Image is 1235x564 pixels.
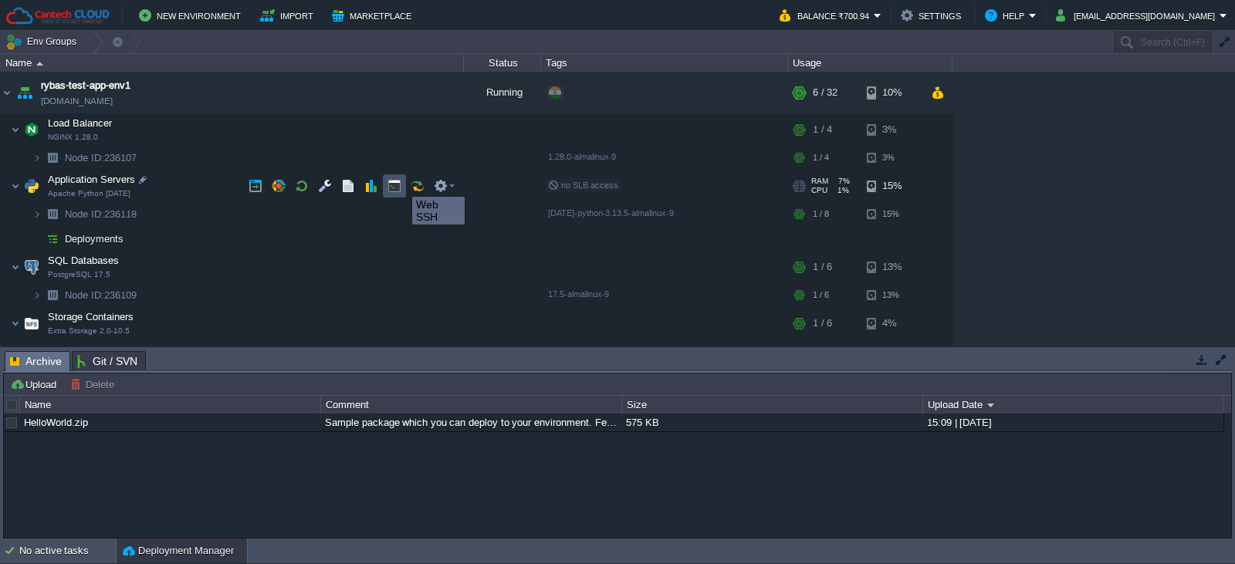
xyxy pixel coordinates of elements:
div: 13% [867,283,917,307]
img: AMDAwAAAACH5BAEAAAAALAAAAAABAAEAAAICRAEAOw== [32,227,42,251]
img: AMDAwAAAACH5BAEAAAAALAAAAAABAAEAAAICRAEAOw== [21,252,42,282]
a: Deployments [63,232,126,245]
a: rybas-test-app-env1 [41,78,130,93]
div: Name [2,54,463,72]
div: 4% [867,308,917,339]
div: 1 / 6 [813,283,829,307]
div: 3% [867,114,917,145]
span: SQL Databases [46,254,121,267]
a: Node ID:236109 [63,289,139,302]
span: 236118 [63,208,139,221]
div: 1 / 4 [813,146,829,170]
img: AMDAwAAAACH5BAEAAAAALAAAAAABAAEAAAICRAEAOw== [42,146,63,170]
span: 236107 [63,151,139,164]
span: 17.5-almalinux-9 [548,289,609,299]
span: Node ID: [65,152,104,164]
div: 1 / 4 [813,114,832,145]
img: AMDAwAAAACH5BAEAAAAALAAAAAABAAEAAAICRAEAOw== [11,114,20,145]
span: Node ID: [65,208,104,220]
div: No active tasks [19,539,116,563]
span: Archive [10,352,62,371]
img: AMDAwAAAACH5BAEAAAAALAAAAAABAAEAAAICRAEAOw== [11,171,20,201]
div: 15:09 | [DATE] [923,414,1223,431]
button: Deployment Manager [123,543,234,559]
span: Load Balancer [46,117,114,130]
img: AMDAwAAAACH5BAEAAAAALAAAAAABAAEAAAICRAEAOw== [42,339,63,363]
img: AMDAwAAAACH5BAEAAAAALAAAAAABAAEAAAICRAEAOw== [21,308,42,339]
img: Cantech Cloud [5,6,110,25]
div: 575 KB [622,414,922,431]
div: 13% [867,252,917,282]
a: Load BalancerNGINX 1.28.0 [46,117,114,129]
div: Usage [789,54,952,72]
div: Upload Date [924,396,1223,414]
button: New Environment [139,6,245,25]
a: Node ID:236107 [63,151,139,164]
img: AMDAwAAAACH5BAEAAAAALAAAAAABAAEAAAICRAEAOw== [42,227,63,251]
img: AMDAwAAAACH5BAEAAAAALAAAAAABAAEAAAICRAEAOw== [32,202,42,226]
a: HelloWorld.zip [24,417,88,428]
div: 6 / 32 [813,72,837,113]
span: RAM [811,177,828,186]
span: 7% [834,177,850,186]
span: [DATE]-python-3.13.5-almalinux-9 [548,208,674,218]
a: [DOMAIN_NAME] [41,93,113,109]
img: AMDAwAAAACH5BAEAAAAALAAAAAABAAEAAAICRAEAOw== [32,283,42,307]
a: Storage ContainersExtra Storage 2.0-10.5 [46,311,136,323]
img: AMDAwAAAACH5BAEAAAAALAAAAAABAAEAAAICRAEAOw== [42,283,63,307]
button: Help [985,6,1029,25]
a: Application ServersApache Python [DATE] [46,174,137,185]
div: Sample package which you can deploy to your environment. Feel free to delete and upload a package... [321,414,621,431]
div: 10% [867,72,917,113]
button: [EMAIL_ADDRESS][DOMAIN_NAME] [1056,6,1220,25]
span: 1% [834,186,849,195]
img: AMDAwAAAACH5BAEAAAAALAAAAAABAAEAAAICRAEAOw== [36,62,43,66]
button: Marketplace [332,6,416,25]
span: Node ID: [65,289,104,301]
div: Name [21,396,320,414]
a: Node ID:236108 [63,345,139,358]
span: CPU [811,186,827,195]
span: Git / SVN [77,352,137,370]
div: 1 / 6 [813,252,832,282]
div: 1 / 8 [813,202,829,226]
span: PostgreSQL 17.5 [48,270,110,279]
span: NGINX 1.28.0 [48,133,98,142]
button: Env Groups [5,31,82,52]
div: 1 / 6 [813,308,832,339]
span: Apache Python [DATE] [48,189,130,198]
div: 4% [867,339,917,363]
div: 3% [867,146,917,170]
div: Web SSH [416,198,461,223]
div: 1 / 6 [813,339,829,363]
span: 236109 [63,289,139,302]
button: Upload [10,377,61,391]
span: 1.28.0-almalinux-9 [548,152,616,161]
img: AMDAwAAAACH5BAEAAAAALAAAAAABAAEAAAICRAEAOw== [42,202,63,226]
span: Extra Storage 2.0-10.5 [48,326,130,336]
img: AMDAwAAAACH5BAEAAAAALAAAAAABAAEAAAICRAEAOw== [14,72,36,113]
img: AMDAwAAAACH5BAEAAAAALAAAAAABAAEAAAICRAEAOw== [32,146,42,170]
div: 15% [867,171,917,201]
div: Tags [542,54,787,72]
div: Comment [322,396,621,414]
img: AMDAwAAAACH5BAEAAAAALAAAAAABAAEAAAICRAEAOw== [21,114,42,145]
div: 15% [867,202,917,226]
span: Storage Containers [46,310,136,323]
span: 236108 [63,345,139,358]
button: Balance ₹700.94 [780,6,874,25]
span: no SLB access [548,181,618,190]
a: SQL DatabasesPostgreSQL 17.5 [46,255,121,266]
div: Size [623,396,922,414]
img: AMDAwAAAACH5BAEAAAAALAAAAAABAAEAAAICRAEAOw== [1,72,13,113]
button: Settings [901,6,966,25]
img: AMDAwAAAACH5BAEAAAAALAAAAAABAAEAAAICRAEAOw== [11,252,20,282]
img: AMDAwAAAACH5BAEAAAAALAAAAAABAAEAAAICRAEAOw== [11,308,20,339]
button: Import [260,6,318,25]
img: AMDAwAAAACH5BAEAAAAALAAAAAABAAEAAAICRAEAOw== [32,339,42,363]
img: AMDAwAAAACH5BAEAAAAALAAAAAABAAEAAAICRAEAOw== [21,171,42,201]
span: Application Servers [46,173,137,186]
div: Status [465,54,540,72]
